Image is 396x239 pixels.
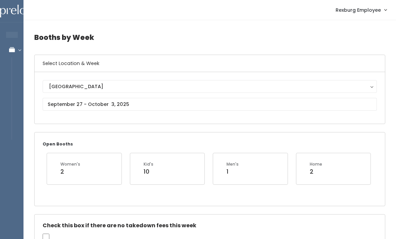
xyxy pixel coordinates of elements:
[34,28,385,47] h4: Booths by Week
[43,141,73,147] small: Open Booths
[35,55,385,72] h6: Select Location & Week
[227,161,239,167] div: Men's
[60,167,80,176] div: 2
[144,161,153,167] div: Kid's
[227,167,239,176] div: 1
[43,80,377,93] button: [GEOGRAPHIC_DATA]
[336,6,381,14] span: Rexburg Employee
[310,161,322,167] div: Home
[144,167,153,176] div: 10
[43,98,377,111] input: September 27 - October 3, 2025
[49,83,370,90] div: [GEOGRAPHIC_DATA]
[329,3,393,17] a: Rexburg Employee
[43,223,377,229] h5: Check this box if there are no takedown fees this week
[60,161,80,167] div: Women's
[310,167,322,176] div: 2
